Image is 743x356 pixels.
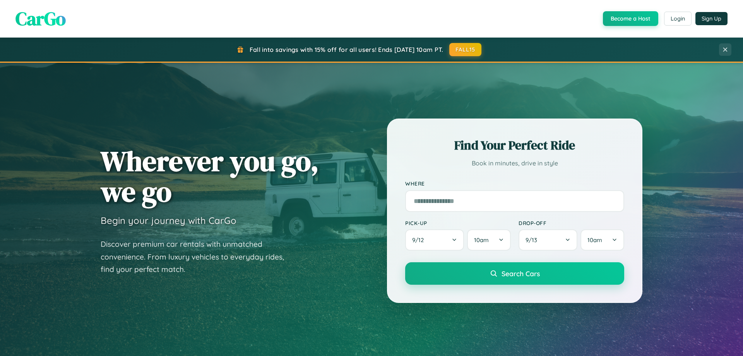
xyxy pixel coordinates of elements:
[449,43,482,56] button: FALL15
[250,46,443,53] span: Fall into savings with 15% off for all users! Ends [DATE] 10am PT.
[502,269,540,278] span: Search Cars
[101,238,294,276] p: Discover premium car rentals with unmatched convenience. From luxury vehicles to everyday rides, ...
[412,236,428,244] span: 9 / 12
[405,181,624,187] label: Where
[15,6,66,31] span: CarGo
[664,12,692,26] button: Login
[526,236,541,244] span: 9 / 13
[405,158,624,169] p: Book in minutes, drive in style
[101,215,236,226] h3: Begin your journey with CarGo
[695,12,728,25] button: Sign Up
[587,236,602,244] span: 10am
[405,220,511,226] label: Pick-up
[405,229,464,251] button: 9/12
[474,236,489,244] span: 10am
[603,11,658,26] button: Become a Host
[580,229,624,251] button: 10am
[519,220,624,226] label: Drop-off
[519,229,577,251] button: 9/13
[101,146,319,207] h1: Wherever you go, we go
[405,137,624,154] h2: Find Your Perfect Ride
[405,262,624,285] button: Search Cars
[467,229,511,251] button: 10am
